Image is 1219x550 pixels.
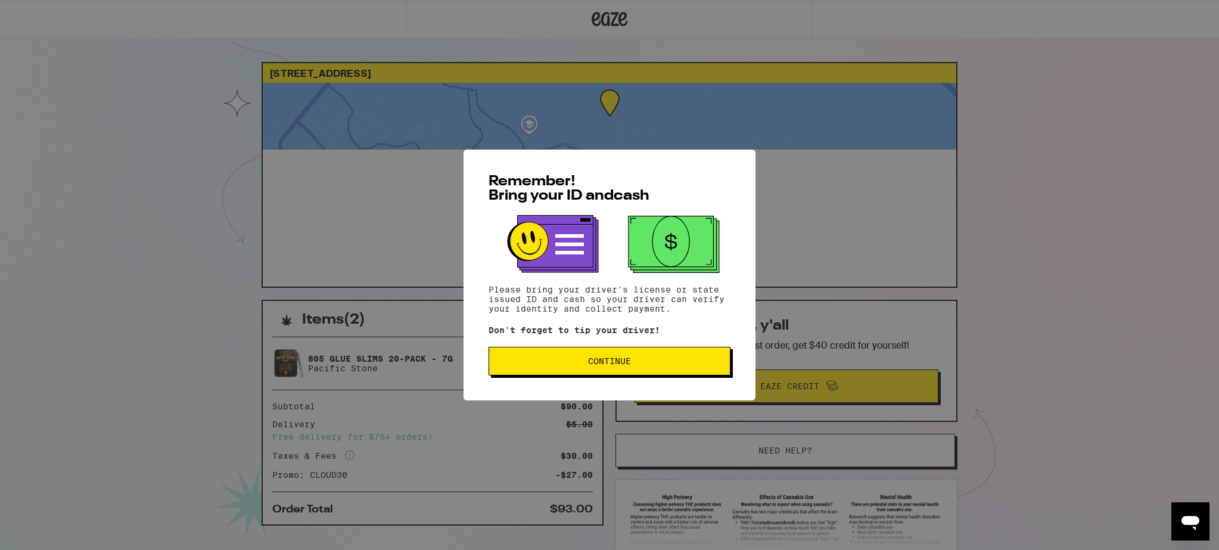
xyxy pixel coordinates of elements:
button: Continue [489,347,730,375]
p: Don't forget to tip your driver! [489,325,730,335]
span: Remember! Bring your ID and cash [489,175,649,203]
span: Continue [588,357,631,365]
p: Please bring your driver's license or state issued ID and cash so your driver can verify your ide... [489,285,730,313]
iframe: Button to launch messaging window [1171,502,1209,540]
